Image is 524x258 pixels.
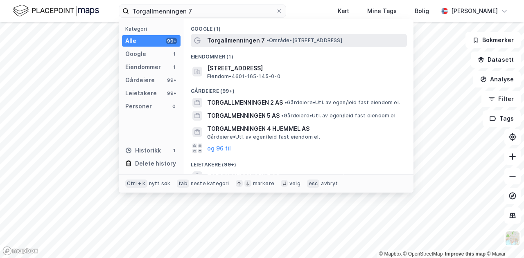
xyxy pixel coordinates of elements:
div: 99+ [166,77,177,83]
img: logo.f888ab2527a4732fd821a326f86c7f29.svg [13,4,99,18]
div: Kontrollprogram for chat [483,219,524,258]
div: 99+ [166,38,177,44]
div: Eiendommer (1) [184,47,413,62]
div: 99+ [166,90,177,96]
div: Gårdeiere [125,75,155,85]
div: markere [253,180,274,187]
a: OpenStreetMap [403,251,443,257]
div: tab [177,179,189,188]
span: Torgallmenningen 7 [207,36,265,45]
div: 1 [171,64,177,70]
input: Søk på adresse, matrikkel, gårdeiere, leietakere eller personer [129,5,276,17]
iframe: Chat Widget [483,219,524,258]
button: Analyse [473,71,521,87]
button: Bokmerker [465,32,521,48]
span: TORGALMENNINGEN 5 AS [207,171,280,181]
span: Gårdeiere • Utl. av egen/leid fast eiendom el. [281,112,397,119]
div: Alle [125,36,136,46]
a: Improve this map [445,251,486,257]
div: Google [125,49,146,59]
div: Ctrl + k [125,179,147,188]
span: TORGALMENNINGEN 4 HJEMMEL AS [207,124,404,134]
div: Kategori [125,26,181,32]
div: Kart [338,6,349,16]
span: Område • [STREET_ADDRESS] [267,37,342,44]
div: Delete history [135,159,176,168]
div: esc [307,179,320,188]
span: TORGALLMENNINGEN 2 AS [207,98,283,108]
span: Leietaker • Utl. av egen/leid fast eiendom el. [281,173,396,179]
button: Tags [483,110,521,127]
div: 1 [171,51,177,57]
span: • [285,99,287,105]
a: Mapbox homepage [2,246,38,256]
div: Leietakere (99+) [184,155,413,170]
span: • [281,112,284,119]
button: og 96 til [207,144,231,153]
div: Personer [125,101,152,111]
button: Datasett [471,52,521,68]
div: Gårdeiere (99+) [184,81,413,96]
div: neste kategori [191,180,229,187]
div: Eiendommer [125,62,161,72]
div: Leietakere [125,88,157,98]
span: [STREET_ADDRESS] [207,63,404,73]
div: Mine Tags [367,6,397,16]
div: Google (1) [184,19,413,34]
span: Eiendom • 4601-165-145-0-0 [207,73,280,80]
button: Filter [481,91,521,107]
a: Mapbox [379,251,402,257]
div: 1 [171,147,177,154]
div: Bolig [415,6,429,16]
span: • [267,37,269,43]
span: Gårdeiere • Utl. av egen/leid fast eiendom el. [285,99,400,106]
span: • [281,173,284,179]
div: nytt søk [149,180,171,187]
span: Gårdeiere • Utl. av egen/leid fast eiendom el. [207,134,320,140]
div: avbryt [321,180,338,187]
div: Historikk [125,146,161,155]
div: [PERSON_NAME] [451,6,498,16]
div: velg [289,180,300,187]
div: 0 [171,103,177,110]
span: TORGALMENNINGEN 5 AS [207,111,280,121]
